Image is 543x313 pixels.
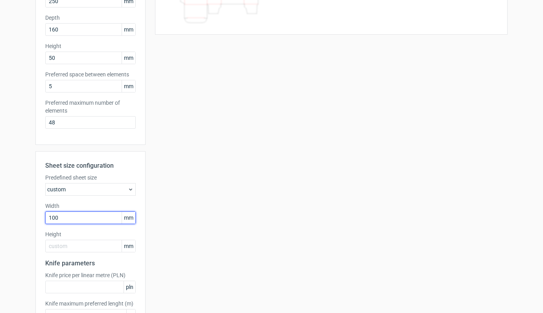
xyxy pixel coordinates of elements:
[122,52,135,64] span: mm
[45,300,136,307] label: Knife maximum preferred lenght (m)
[45,230,136,238] label: Height
[45,202,136,210] label: Width
[122,24,135,35] span: mm
[122,212,135,224] span: mm
[122,240,135,252] span: mm
[122,80,135,92] span: mm
[45,14,136,22] label: Depth
[45,259,136,268] h2: Knife parameters
[45,240,136,252] input: custom
[45,183,136,196] div: custom
[45,161,136,170] h2: Sheet size configuration
[45,99,136,115] label: Preferred maximum number of elements
[45,42,136,50] label: Height
[124,281,135,293] span: pln
[45,174,136,182] label: Predefined sheet size
[45,70,136,78] label: Preferred space between elements
[45,271,136,279] label: Knife price per linear metre (PLN)
[45,211,136,224] input: custom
